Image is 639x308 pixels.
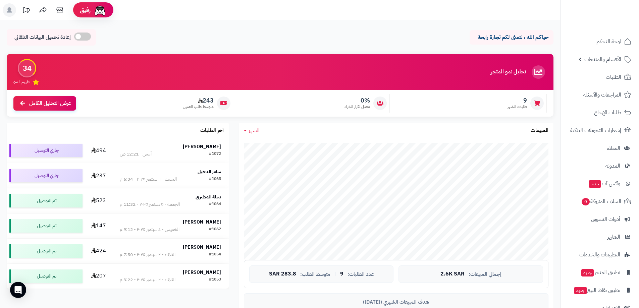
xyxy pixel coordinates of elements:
span: 9 [340,271,343,277]
span: التطبيقات والخدمات [579,250,620,259]
td: 237 [85,163,112,188]
h3: المبيعات [531,128,548,134]
span: الطلبات [606,72,621,82]
span: عرض التحليل الكامل [29,100,71,107]
span: جديد [589,180,601,188]
span: معدل تكرار الشراء [344,104,370,110]
div: #1054 [209,251,221,258]
span: أدوات التسويق [591,214,620,224]
span: تطبيق نقاط البيع [574,286,620,295]
div: #1065 [209,176,221,183]
span: الشهر [249,126,260,134]
a: الشهر [244,127,260,134]
a: لوحة التحكم [565,34,635,50]
span: طلبات الإرجاع [594,108,621,117]
span: 243 [183,97,214,104]
div: تم التوصيل [9,269,83,283]
span: 0% [344,97,370,104]
strong: سامر الدخيل [198,168,221,175]
h3: تحليل نمو المتجر [491,69,526,75]
strong: نبيلة المطيري [196,193,221,200]
span: متوسط الطلب: [300,271,330,277]
span: متوسط طلب العميل [183,104,214,110]
span: 2.6K SAR [440,271,465,277]
div: #1053 [209,276,221,283]
span: إشعارات التحويلات البنكية [570,126,621,135]
span: طلبات الشهر [508,104,527,110]
span: إعادة تحميل البيانات التلقائي [14,34,71,41]
span: وآتس آب [588,179,620,188]
div: الثلاثاء - ٢ سبتمبر ٢٠٢٥ - 3:22 م [120,276,175,283]
a: إشعارات التحويلات البنكية [565,122,635,138]
div: Open Intercom Messenger [10,282,26,298]
span: لوحة التحكم [596,37,621,46]
div: أمس - 12:21 ص [120,151,152,158]
span: | [334,271,336,276]
h3: آخر الطلبات [200,128,224,134]
td: 523 [85,188,112,213]
div: جاري التوصيل [9,169,83,182]
div: الخميس - ٤ سبتمبر ٢٠٢٥ - 9:12 م [120,226,179,233]
strong: [PERSON_NAME] [183,244,221,251]
span: التقارير [607,232,620,242]
a: العملاء [565,140,635,156]
img: ai-face.png [93,3,107,17]
span: 283.8 SAR [269,271,296,277]
strong: [PERSON_NAME] [183,143,221,150]
span: عدد الطلبات: [348,271,374,277]
a: تطبيق نقاط البيعجديد [565,282,635,298]
span: 9 [508,97,527,104]
div: تم التوصيل [9,244,83,258]
a: التقارير [565,229,635,245]
span: العملاء [607,143,620,153]
a: السلات المتروكة0 [565,193,635,209]
div: تم التوصيل [9,194,83,207]
div: #1062 [209,226,221,233]
a: أدوات التسويق [565,211,635,227]
div: الثلاثاء - ٢ سبتمبر ٢٠٢٥ - 7:50 م [120,251,175,258]
a: المراجعات والأسئلة [565,87,635,103]
a: تحديثات المنصة [18,3,35,18]
a: المدونة [565,158,635,174]
a: تطبيق المتجرجديد [565,264,635,281]
td: 147 [85,213,112,238]
td: 424 [85,239,112,263]
span: تقييم النمو [13,79,30,85]
div: #1072 [209,151,221,158]
div: #1064 [209,201,221,208]
a: عرض التحليل الكامل [13,96,76,111]
td: 207 [85,264,112,289]
div: تم التوصيل [9,219,83,233]
a: وآتس آبجديد [565,176,635,192]
span: الأقسام والمنتجات [584,55,621,64]
div: السبت - ٦ سبتمبر ٢٠٢٥ - 6:34 م [120,176,177,183]
p: حياكم الله ، نتمنى لكم تجارة رابحة [475,34,548,41]
a: التطبيقات والخدمات [565,247,635,263]
div: الجمعة - ٥ سبتمبر ٢٠٢٥ - 11:32 م [120,201,180,208]
span: المراجعات والأسئلة [583,90,621,100]
span: 0 [581,198,590,206]
td: 494 [85,138,112,163]
span: تطبيق المتجر [581,268,620,277]
span: جديد [581,269,594,276]
span: المدونة [605,161,620,171]
strong: [PERSON_NAME] [183,219,221,226]
strong: [PERSON_NAME] [183,269,221,276]
a: الطلبات [565,69,635,85]
span: السلات المتروكة [581,197,621,206]
span: إجمالي المبيعات: [469,271,501,277]
div: جاري التوصيل [9,144,83,157]
div: هدف المبيعات الشهري ([DATE]) [249,299,543,306]
span: جديد [574,287,587,294]
span: رفيق [80,6,91,14]
a: طلبات الإرجاع [565,105,635,121]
